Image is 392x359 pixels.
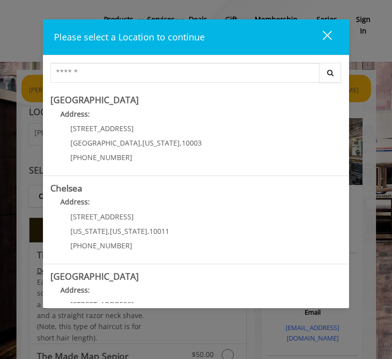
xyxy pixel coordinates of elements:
[147,226,149,236] span: ,
[50,182,82,194] b: Chelsea
[54,31,205,43] span: Please select a Location to continue
[325,69,336,76] i: Search button
[108,226,110,236] span: ,
[60,197,90,206] b: Address:
[149,226,169,236] span: 10011
[70,226,108,236] span: [US_STATE]
[180,138,182,148] span: ,
[70,124,134,133] span: [STREET_ADDRESS]
[50,94,139,106] b: [GEOGRAPHIC_DATA]
[50,63,319,83] input: Search Center
[182,138,202,148] span: 10003
[304,27,338,47] button: close dialog
[142,138,180,148] span: [US_STATE]
[60,109,90,119] b: Address:
[140,138,142,148] span: ,
[70,241,132,250] span: [PHONE_NUMBER]
[110,226,147,236] span: [US_STATE]
[50,270,139,282] b: [GEOGRAPHIC_DATA]
[70,138,140,148] span: [GEOGRAPHIC_DATA]
[70,212,134,221] span: [STREET_ADDRESS]
[50,63,341,88] div: Center Select
[311,30,331,45] div: close dialog
[70,153,132,162] span: [PHONE_NUMBER]
[60,285,90,295] b: Address:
